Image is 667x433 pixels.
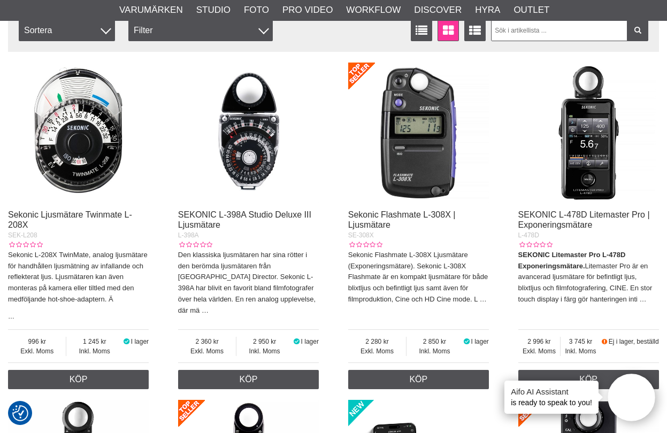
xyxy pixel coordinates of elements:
a: Köp [178,370,319,389]
span: Inkl. Moms [236,346,292,356]
a: SEKONIC L-478D Litemaster Pro | Exponeringsmätare [518,210,650,229]
a: … [202,306,209,314]
span: L-398A [178,231,199,239]
span: 2 850 [407,337,462,346]
img: SEKONIC L-398A Studio Deluxe III Ljusmätare [178,63,319,203]
div: Kundbetyg: 0 [8,240,42,250]
span: I lager [131,338,149,345]
div: Kundbetyg: 0 [518,240,553,250]
div: Kundbetyg: 0 [348,240,382,250]
a: Outlet [513,3,549,17]
span: 2 280 [348,337,406,346]
i: Beställd [601,338,609,345]
a: … [640,295,647,303]
a: Hyra [475,3,500,17]
a: Köp [348,370,489,389]
img: Revisit consent button [12,405,28,421]
span: Exkl. Moms [348,346,406,356]
a: Studio [196,3,231,17]
p: Den klassiska ljusmätaren har sina rötter i den berömda ljusmätaren från [GEOGRAPHIC_DATA] Direct... [178,250,319,316]
strong: SEKONIC Litemaster Pro L-478D Exponeringsmätare. [518,251,626,270]
span: I lager [301,338,319,345]
i: I lager [293,338,301,345]
span: 2 950 [236,337,292,346]
button: Samtyckesinställningar [12,404,28,423]
span: 2 996 [518,337,561,346]
a: Varumärken [119,3,183,17]
a: Listvisning [411,20,432,41]
span: Inkl. Moms [66,346,122,356]
div: is ready to speak to you! [504,381,599,414]
a: Fönstervisning [438,20,459,41]
a: … [8,313,14,320]
span: 1 245 [66,337,122,346]
span: Exkl. Moms [8,346,66,356]
div: Kundbetyg: 0 [178,240,212,250]
input: Sök i artikellista ... [491,20,648,41]
span: 3 745 [561,337,601,346]
h4: Aifo AI Assistant [511,386,592,397]
span: 996 [8,337,66,346]
span: Exkl. Moms [518,346,561,356]
a: Utökad listvisning [464,20,486,41]
span: Sortera [19,20,115,41]
span: 2 360 [178,337,236,346]
span: SE-308X [348,231,374,239]
a: Pro Video [282,3,333,17]
p: Litemaster Pro är en avancerad ljusmätare för befintligt ljus, blixtljus och filmfotografering, C... [518,250,659,305]
a: SEKONIC L-398A Studio Deluxe III Ljusmätare [178,210,311,229]
a: Filtrera [627,20,648,41]
span: Ej i lager, beställd [609,338,659,345]
a: Köp [8,370,149,389]
img: Sekonic Ljusmätare Twinmate L-208X [8,63,149,203]
img: Sekonic Flashmate L-308X | Ljusmätare [348,63,489,203]
a: Sekonic Flashmate L-308X | Ljusmätare [348,210,456,229]
a: Sekonic Ljusmätare Twinmate L-208X [8,210,132,229]
a: Discover [414,3,462,17]
i: I lager [463,338,471,345]
p: Sekonic Flashmate L-308X Ljusmätare (Exponeringsmätare). Sekonic L-308X Flashmate är en kompakt l... [348,250,489,305]
p: Sekonic L-208X TwinMate, analog ljusmätare för handhållen ljusmätning av infallande och reflekter... [8,250,149,305]
span: SEK-L208 [8,231,37,239]
span: Inkl. Moms [561,346,601,356]
a: Köp [518,370,659,389]
span: Exkl. Moms [178,346,236,356]
span: L-478D [518,231,539,239]
span: I lager [471,338,488,345]
i: I lager [122,338,131,345]
a: … [480,295,487,303]
div: Filter [128,20,273,41]
a: Foto [244,3,269,17]
a: Workflow [346,3,401,17]
img: SEKONIC L-478D Litemaster Pro | Exponeringsmätare [518,63,659,203]
span: Inkl. Moms [407,346,462,356]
